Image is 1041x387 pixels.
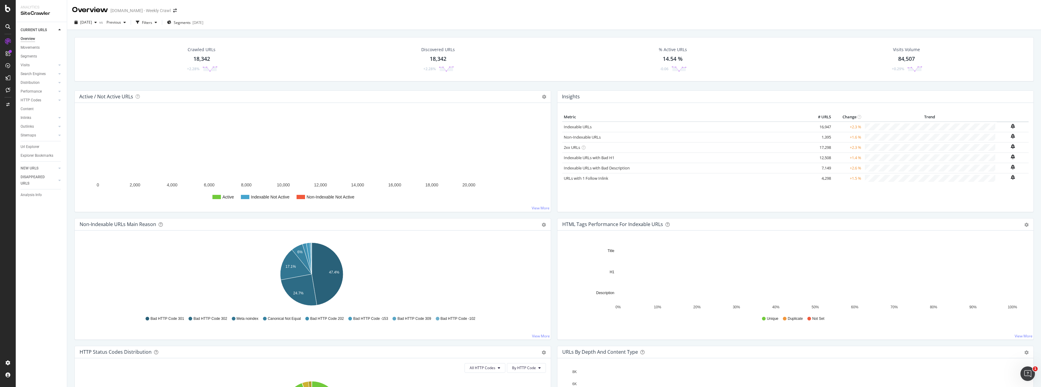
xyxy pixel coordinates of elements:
[80,113,544,207] div: A chart.
[21,53,63,60] a: Segments
[808,173,832,183] td: 4,298
[314,182,327,187] text: 12,000
[532,333,550,339] a: View More
[21,115,31,121] div: Inlinks
[562,221,663,227] div: HTML Tags Performance for Indexable URLs
[507,363,546,373] button: By HTTP Code
[532,205,550,211] a: View More
[1011,165,1015,169] div: bell-plus
[277,182,290,187] text: 10,000
[99,20,104,25] span: vs
[812,316,824,321] span: Not Set
[969,305,977,309] text: 90%
[1008,305,1017,309] text: 100%
[808,142,832,153] td: 17,298
[851,305,858,309] text: 60%
[21,165,38,172] div: NEW URLS
[1020,366,1035,381] iframe: Intercom live chat
[21,97,41,103] div: HTTP Codes
[21,80,57,86] a: Distribution
[187,66,199,71] div: +2.28%
[21,192,63,198] a: Analysis Info
[423,66,436,71] div: +2.28%
[21,36,35,42] div: Overview
[21,144,63,150] a: Url Explorer
[79,93,133,101] h4: Active / Not Active URLs
[21,174,57,187] a: DISAPPEARED URLS
[564,145,580,150] a: 2xx URLs
[21,106,34,112] div: Content
[104,20,121,25] span: Previous
[188,47,215,53] div: Crawled URLs
[465,363,505,373] button: All HTTP Codes
[542,95,546,99] i: Options
[1011,124,1015,129] div: bell-plus
[1011,175,1015,180] div: bell-plus
[72,5,108,15] div: Overview
[767,316,778,321] span: Unique
[808,113,832,122] th: # URLS
[693,305,701,309] text: 20%
[21,153,63,159] a: Explorer Bookmarks
[21,44,63,51] a: Movements
[572,382,577,386] text: 6K
[21,71,57,77] a: Search Engines
[892,66,904,71] div: +0.29%
[80,221,156,227] div: Non-Indexable URLs Main Reason
[562,113,808,122] th: Metric
[733,305,740,309] text: 30%
[72,18,99,27] button: [DATE]
[251,195,290,199] text: Indexable Not Active
[150,316,184,321] span: Bad HTTP Code 301
[562,349,638,355] div: URLs by Depth and Content Type
[167,182,177,187] text: 4,000
[21,97,57,103] a: HTTP Codes
[21,115,57,121] a: Inlinks
[659,47,687,53] div: % Active URLs
[193,316,227,321] span: Bad HTTP Code 302
[470,365,495,370] span: All HTTP Codes
[21,62,30,68] div: Visits
[173,8,177,13] div: arrow-right-arrow-left
[898,55,915,63] div: 84,507
[21,88,57,95] a: Performance
[204,182,215,187] text: 6,000
[654,305,661,309] text: 10%
[1024,350,1029,355] div: gear
[808,163,832,173] td: 7,149
[110,8,171,14] div: [DOMAIN_NAME] - Weekly Crawl
[286,264,296,269] text: 17.1%
[80,349,152,355] div: HTTP Status Codes Distribution
[237,316,258,321] span: Meta noindex
[351,182,364,187] text: 14,000
[462,182,475,187] text: 20,000
[562,93,580,101] h4: Insights
[293,291,304,295] text: 24.7%
[21,165,57,172] a: NEW URLS
[441,316,475,321] span: Bad HTTP Code -102
[193,55,210,63] div: 18,342
[891,305,898,309] text: 70%
[165,18,206,27] button: Segments[DATE]
[893,47,920,53] div: Visits Volume
[564,175,608,181] a: URLs with 1 Follow Inlink
[329,270,339,274] text: 47.4%
[1011,144,1015,149] div: bell-plus
[21,132,36,139] div: Sitemaps
[772,305,780,309] text: 40%
[812,305,819,309] text: 50%
[930,305,937,309] text: 80%
[596,291,614,295] text: Description
[397,316,431,321] span: Bad HTTP Code 309
[21,27,47,33] div: CURRENT URLS
[21,36,63,42] a: Overview
[808,132,832,142] td: 1,395
[21,71,46,77] div: Search Engines
[104,18,128,27] button: Previous
[21,123,57,130] a: Outlinks
[564,124,592,130] a: Indexable URLs
[80,240,544,310] svg: A chart.
[562,240,1026,310] svg: A chart.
